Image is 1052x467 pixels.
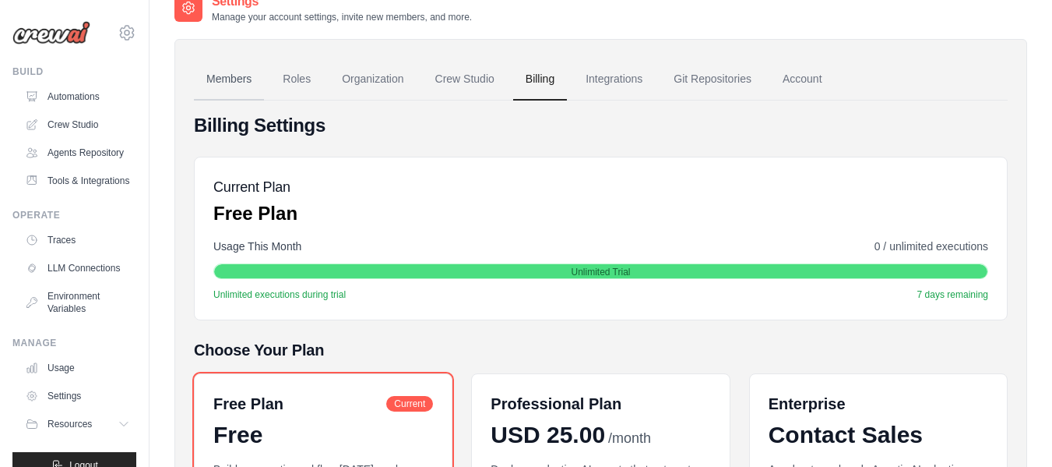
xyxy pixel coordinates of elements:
[12,21,90,44] img: Logo
[513,58,567,101] a: Billing
[212,11,472,23] p: Manage your account settings, invite new members, and more.
[874,239,988,254] span: 0 / unlimited executions
[661,58,764,101] a: Git Repositories
[329,58,416,101] a: Organization
[386,396,433,412] span: Current
[19,84,136,109] a: Automations
[491,393,621,415] h6: Professional Plan
[47,418,92,430] span: Resources
[769,393,988,415] h6: Enterprise
[12,337,136,349] div: Manage
[19,284,136,321] a: Environment Variables
[491,421,605,449] span: USD 25.00
[19,228,136,253] a: Traces
[270,58,323,101] a: Roles
[213,239,301,254] span: Usage This Month
[213,393,283,415] h6: Free Plan
[608,428,651,449] span: /month
[769,421,988,449] div: Contact Sales
[19,356,136,380] a: Usage
[194,339,1008,361] h5: Choose Your Plan
[573,58,655,101] a: Integrations
[19,256,136,281] a: LLM Connections
[19,412,136,437] button: Resources
[12,65,136,78] div: Build
[19,112,136,137] a: Crew Studio
[194,58,264,101] a: Members
[571,266,630,278] span: Unlimited Trial
[19,140,136,165] a: Agents Repository
[917,288,988,301] span: 7 days remaining
[213,176,297,198] h5: Current Plan
[770,58,835,101] a: Account
[19,168,136,193] a: Tools & Integrations
[213,421,433,449] div: Free
[194,113,1008,138] h4: Billing Settings
[213,201,297,226] p: Free Plan
[423,58,507,101] a: Crew Studio
[213,288,346,301] span: Unlimited executions during trial
[12,209,136,221] div: Operate
[19,384,136,409] a: Settings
